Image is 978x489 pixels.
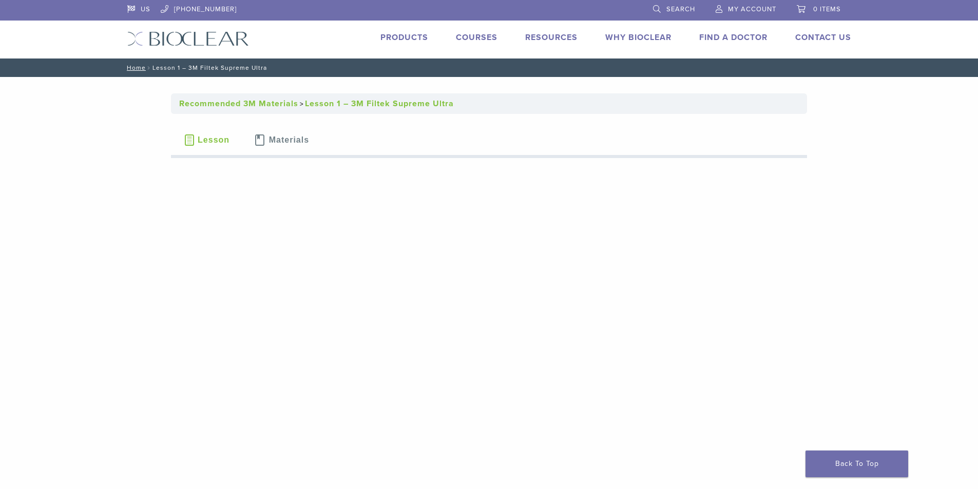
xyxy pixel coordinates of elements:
a: Products [380,32,428,43]
a: Lesson 1 – 3M Filtek Supreme Ultra [305,99,454,109]
a: Back To Top [806,451,908,477]
span: 0 items [813,5,841,13]
a: Home [124,64,146,71]
a: Contact Us [795,32,851,43]
a: Courses [456,32,497,43]
a: Recommended 3M Materials [179,99,298,109]
span: Search [666,5,695,13]
a: Resources [525,32,578,43]
span: / [146,65,152,70]
span: My Account [728,5,776,13]
a: Why Bioclear [605,32,672,43]
img: Bioclear [127,31,249,46]
a: Find A Doctor [699,32,768,43]
span: Materials [269,136,309,144]
nav: Lesson 1 – 3M Filtek Supreme Ultra [120,58,859,77]
span: Lesson [198,136,229,144]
